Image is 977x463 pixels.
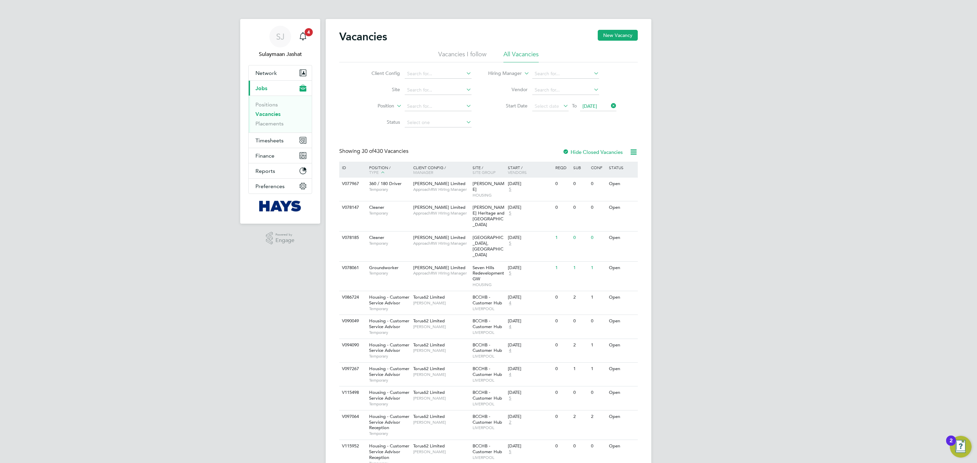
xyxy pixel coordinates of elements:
div: [DATE] [508,414,552,420]
span: Temporary [369,378,410,383]
span: Timesheets [255,137,284,144]
div: V094090 [340,339,364,351]
span: [PERSON_NAME] Limited [413,204,465,210]
div: 1 [589,262,607,274]
div: 2 [950,441,953,449]
span: ApproachRW Hiring Manager [413,270,469,276]
div: [DATE] [508,205,552,210]
span: Reports [255,168,275,174]
div: Client Config / [411,162,471,178]
span: LIVERPOOL [473,401,505,407]
span: LIVERPOOL [473,354,505,359]
span: Cleaner [369,235,384,240]
span: [PERSON_NAME] [413,372,469,377]
span: 5 [508,241,512,246]
span: Engage [275,238,294,243]
div: 0 [554,339,571,351]
span: Torus62 Limited [413,414,445,419]
span: 4 [508,348,512,354]
span: LIVERPOOL [473,455,505,460]
span: Housing - Customer Service Advisor [369,318,409,329]
span: [PERSON_NAME] [413,300,469,306]
span: Housing - Customer Service Advisor [369,366,409,377]
span: [PERSON_NAME] [413,348,469,353]
div: Start / [506,162,554,178]
div: V115498 [340,386,364,399]
div: V078185 [340,231,364,244]
div: 0 [572,201,589,214]
label: Position [355,103,394,109]
span: Groundworker [369,265,399,270]
div: Open [607,178,637,190]
span: Select date [535,103,559,109]
span: ApproachRW Hiring Manager [413,210,469,216]
span: BCCHB - Customer Hub [473,366,502,377]
div: Open [607,315,637,327]
span: Torus62 Limited [413,443,445,449]
span: Housing - Customer Service Advisor [369,342,409,354]
div: V115952 [340,440,364,452]
div: [DATE] [508,318,552,324]
img: hays-logo-retina.png [259,201,302,212]
span: Vendors [508,169,527,175]
label: Client Config [361,70,400,76]
span: [PERSON_NAME] [413,396,469,401]
span: Temporary [369,241,410,246]
span: Jobs [255,85,267,92]
button: Timesheets [249,133,312,148]
div: Sub [572,162,589,173]
div: Status [607,162,637,173]
span: ApproachRW Hiring Manager [413,187,469,192]
label: Site [361,86,400,93]
span: BCCHB - Customer Hub [473,294,502,306]
span: Torus62 Limited [413,294,445,300]
span: Seven Hills Redevelopment GW [473,265,504,282]
span: Housing - Customer Service Advisor Reception [369,443,409,460]
div: Site / [471,162,506,178]
input: Search for... [532,85,599,95]
a: SJSulaymaan Jashat [248,26,312,58]
span: [GEOGRAPHIC_DATA], [GEOGRAPHIC_DATA] [473,235,503,258]
div: 0 [554,386,571,399]
span: LIVERPOOL [473,306,505,311]
span: 4 [508,372,512,378]
span: 2 [508,420,512,425]
div: ID [340,162,364,173]
span: Type [369,169,379,175]
div: 0 [589,440,607,452]
li: Vacancies I follow [438,50,486,62]
span: To [570,101,579,110]
span: Temporary [369,330,410,335]
span: BCCHB - Customer Hub [473,389,502,401]
span: Cleaner [369,204,384,210]
div: [DATE] [508,390,552,396]
div: 0 [589,201,607,214]
span: [PERSON_NAME] [413,420,469,425]
span: 4 [508,300,512,306]
span: Temporary [369,210,410,216]
a: 4 [296,26,310,47]
div: V090049 [340,315,364,327]
div: V078147 [340,201,364,214]
div: Open [607,440,637,452]
nav: Main navigation [240,19,320,224]
span: Torus62 Limited [413,342,445,348]
label: Hide Closed Vacancies [562,149,623,155]
input: Search for... [405,102,472,111]
span: BCCHB - Customer Hub [473,443,502,455]
input: Search for... [532,69,599,79]
span: Temporary [369,354,410,359]
span: LIVERPOOL [473,330,505,335]
span: Site Group [473,169,496,175]
span: Torus62 Limited [413,366,445,371]
div: 1 [589,363,607,375]
span: 430 Vacancies [362,148,408,155]
span: Manager [413,169,433,175]
span: BCCHB - Customer Hub [473,318,502,329]
div: Open [607,201,637,214]
div: Open [607,339,637,351]
a: Vacancies [255,111,281,117]
span: Sulaymaan Jashat [248,50,312,58]
div: Open [607,231,637,244]
span: HOUSING [473,193,505,198]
